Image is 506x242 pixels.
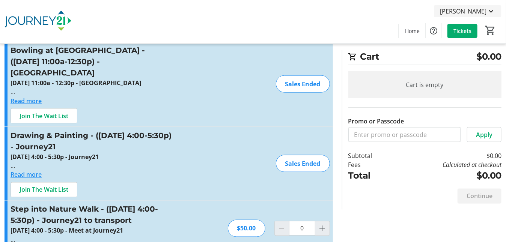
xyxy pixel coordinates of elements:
[348,151,393,160] td: Subtotal
[11,96,42,105] button: Read more
[434,5,501,17] button: [PERSON_NAME]
[11,170,42,179] button: Read more
[453,27,471,35] span: Tickets
[5,3,71,41] img: Journey21's Logo
[289,221,315,236] input: Step into Nature Walk - (August 13 - 4:00-5:30p) - Journey21 to transport Quantity
[348,169,393,183] td: Total
[447,24,477,38] a: Tickets
[11,153,99,161] strong: [DATE] 4:00 - 5:30p - Journey21
[11,45,175,78] h3: Bowling at [GEOGRAPHIC_DATA] - ([DATE] 11:00a-12:30p) - [GEOGRAPHIC_DATA]
[11,130,175,152] h3: Drawing & Painting - ([DATE] 4:00-5:30p) - Journey21
[393,160,501,169] td: Calculated at checkout
[467,127,501,142] button: Apply
[476,50,501,63] span: $0.00
[20,185,68,194] span: Join The Wait List
[276,75,330,93] div: Sales Ended
[483,24,497,37] button: Cart
[11,182,77,197] button: Join The Wait List
[276,155,330,172] div: Sales Ended
[348,117,404,126] label: Promo or Passcode
[393,151,501,160] td: $0.00
[20,111,68,120] span: Join The Wait List
[11,108,77,123] button: Join The Wait List
[393,169,501,183] td: $0.00
[348,160,393,169] td: Fees
[476,130,492,139] span: Apply
[399,24,426,38] a: Home
[348,127,461,142] input: Enter promo or passcode
[405,27,420,35] span: Home
[348,50,501,65] h2: Cart
[11,227,123,235] strong: [DATE] 4:00 - 5:30p - Meet at Journey21
[228,220,265,237] div: $50.00
[11,79,141,87] strong: [DATE] 11:00a - 12:30p - [GEOGRAPHIC_DATA]
[348,71,501,98] div: Cart is empty
[440,7,486,16] span: [PERSON_NAME]
[11,204,175,226] h3: Step into Nature Walk - ([DATE] 4:00-5:30p) - Journey21 to transport
[426,23,441,38] button: Help
[315,221,330,236] button: Increment by one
